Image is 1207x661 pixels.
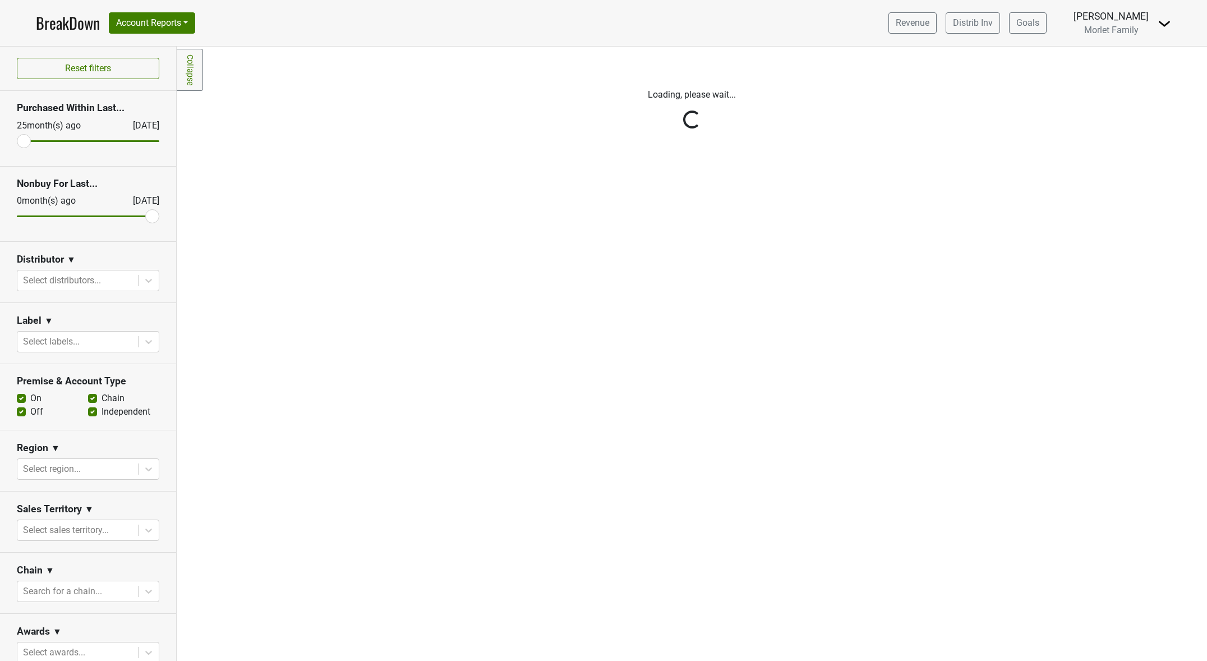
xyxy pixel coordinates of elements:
[109,12,195,34] button: Account Reports
[888,12,937,34] a: Revenue
[36,11,100,35] a: BreakDown
[946,12,1000,34] a: Distrib Inv
[1084,25,1139,35] span: Morlet Family
[1074,9,1149,24] div: [PERSON_NAME]
[1009,12,1047,34] a: Goals
[177,49,203,91] a: Collapse
[1158,17,1171,30] img: Dropdown Menu
[381,88,1003,102] p: Loading, please wait...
